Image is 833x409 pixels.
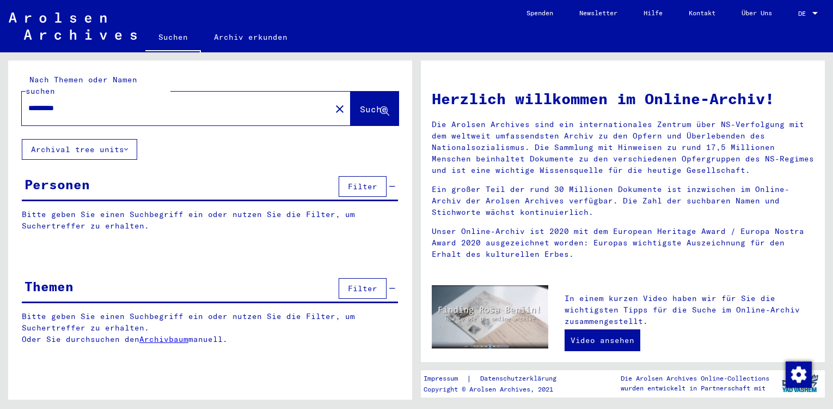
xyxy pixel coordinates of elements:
h1: Herzlich willkommen im Online-Archiv! [432,87,814,110]
a: Archivbaum [139,334,188,344]
button: Filter [339,176,387,197]
div: Themen [24,276,73,296]
img: Arolsen_neg.svg [9,13,137,40]
span: DE [798,10,810,17]
span: Filter [348,284,377,293]
p: Die Arolsen Archives Online-Collections [621,374,769,383]
p: Bitte geben Sie einen Suchbegriff ein oder nutzen Sie die Filter, um Suchertreffer zu erhalten. O... [22,311,399,345]
button: Filter [339,278,387,299]
img: video.jpg [432,285,548,348]
mat-label: Nach Themen oder Namen suchen [26,75,137,96]
a: Datenschutzerklärung [471,373,569,384]
a: Impressum [424,373,467,384]
a: Archiv erkunden [201,24,301,50]
button: Suche [351,92,399,125]
img: yv_logo.png [780,370,820,397]
p: Copyright © Arolsen Archives, 2021 [424,384,569,394]
p: Die Arolsen Archives sind ein internationales Zentrum über NS-Verfolgung mit dem weltweit umfasse... [432,119,814,176]
span: Suche [360,104,387,115]
img: Zustimmung ändern [786,362,812,388]
p: Ein großer Teil der rund 30 Millionen Dokumente ist inzwischen im Online-Archiv der Arolsen Archi... [432,184,814,218]
button: Clear [329,98,351,119]
a: Suchen [145,24,201,52]
div: | [424,373,569,384]
p: Bitte geben Sie einen Suchbegriff ein oder nutzen Sie die Filter, um Suchertreffer zu erhalten. [22,209,398,232]
p: Unser Online-Archiv ist 2020 mit dem European Heritage Award / Europa Nostra Award 2020 ausgezeic... [432,226,814,260]
mat-icon: close [333,103,346,116]
span: Filter [348,182,377,191]
p: wurden entwickelt in Partnerschaft mit [621,383,769,393]
p: In einem kurzen Video haben wir für Sie die wichtigsten Tipps für die Suche im Online-Archiv zusa... [565,293,814,327]
button: Archival tree units [22,139,137,160]
a: Video ansehen [565,329,640,351]
div: Personen [24,175,90,194]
